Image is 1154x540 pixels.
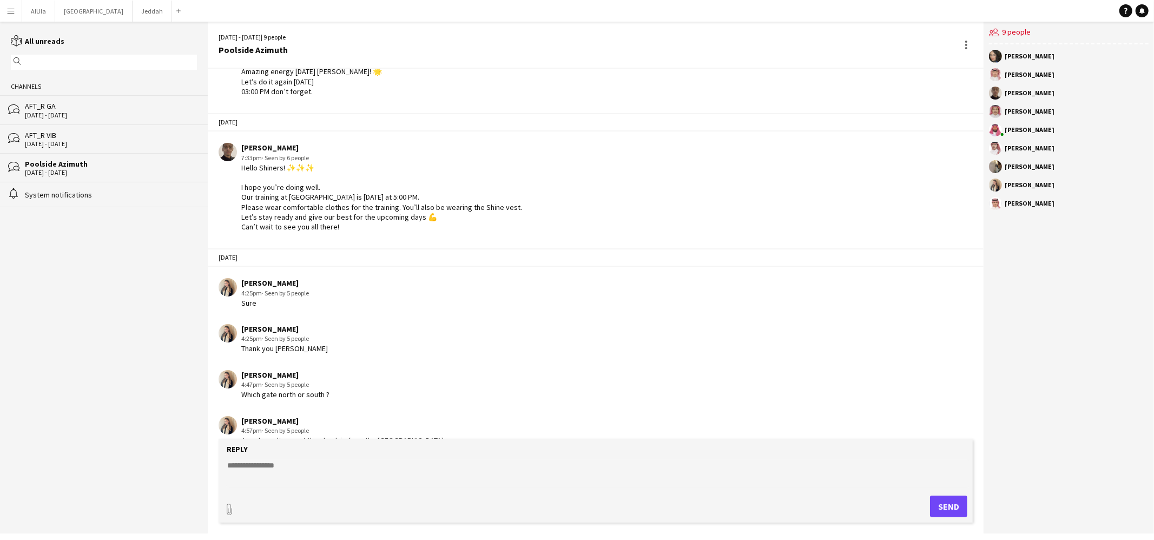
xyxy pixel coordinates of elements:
[219,32,288,42] div: [DATE] - [DATE] | 9 people
[11,36,64,46] a: All unreads
[241,344,328,353] div: Thank you [PERSON_NAME]
[241,278,309,288] div: [PERSON_NAME]
[25,169,197,176] div: [DATE] - [DATE]
[1005,71,1054,78] div: [PERSON_NAME]
[25,101,197,111] div: AFT_R GA
[1005,163,1054,170] div: [PERSON_NAME]
[241,298,309,308] div: Sure
[227,444,248,454] label: Reply
[219,45,288,55] div: Poolside Azimuth
[241,334,328,344] div: 4:25pm
[262,289,309,297] span: · Seen by 5 people
[241,67,382,96] div: Amazing energy [DATE] [PERSON_NAME]! 🌟 Let’s do it again [DATE] 03:00 PM don’t forget.
[25,130,197,140] div: AFT_R VIB
[241,436,444,445] div: App doesn’t accept the check in from the [GEOGRAPHIC_DATA]
[1005,108,1054,115] div: [PERSON_NAME]
[133,1,172,22] button: Jeddah
[262,380,309,388] span: · Seen by 5 people
[241,153,522,163] div: 7:33pm
[241,163,522,232] div: Hello Shiners! ✨✨✨ I hope you’re doing well. Our training at [GEOGRAPHIC_DATA] is [DATE] at 5:00 ...
[241,416,444,426] div: [PERSON_NAME]
[989,22,1149,44] div: 9 people
[1005,53,1054,60] div: [PERSON_NAME]
[241,288,309,298] div: 4:25pm
[1005,200,1054,207] div: [PERSON_NAME]
[262,334,309,343] span: · Seen by 5 people
[262,154,309,162] span: · Seen by 6 people
[22,1,55,22] button: AlUla
[1005,90,1054,96] div: [PERSON_NAME]
[262,426,309,434] span: · Seen by 5 people
[241,143,522,153] div: [PERSON_NAME]
[930,496,967,517] button: Send
[241,324,328,334] div: [PERSON_NAME]
[25,159,197,169] div: Poolside Azimuth
[1005,127,1054,133] div: [PERSON_NAME]
[241,426,444,436] div: 4:57pm
[1005,145,1054,152] div: [PERSON_NAME]
[208,113,984,131] div: [DATE]
[241,370,329,380] div: [PERSON_NAME]
[25,190,197,200] div: System notifications
[55,1,133,22] button: [GEOGRAPHIC_DATA]
[208,248,984,267] div: [DATE]
[1005,182,1054,188] div: [PERSON_NAME]
[25,140,197,148] div: [DATE] - [DATE]
[241,390,329,399] div: Which gate north or south ?
[25,111,197,119] div: [DATE] - [DATE]
[241,380,329,390] div: 4:47pm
